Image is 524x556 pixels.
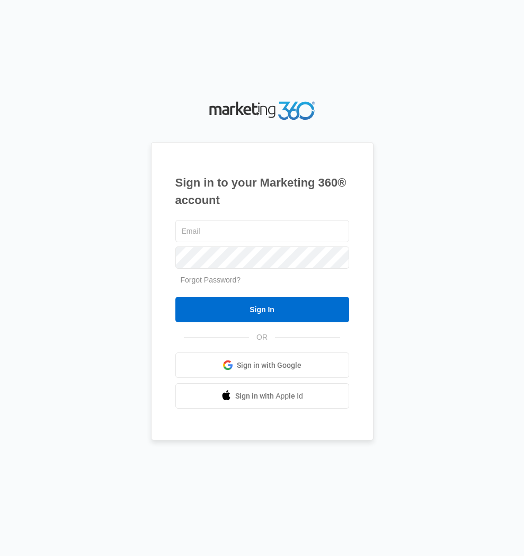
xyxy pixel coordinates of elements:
span: Sign in with Apple Id [235,391,303,402]
span: Sign in with Google [237,360,301,371]
span: OR [249,332,275,343]
h1: Sign in to your Marketing 360® account [175,174,349,209]
input: Email [175,220,349,242]
a: Sign in with Google [175,352,349,378]
a: Forgot Password? [181,276,241,284]
input: Sign In [175,297,349,322]
a: Sign in with Apple Id [175,383,349,409]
